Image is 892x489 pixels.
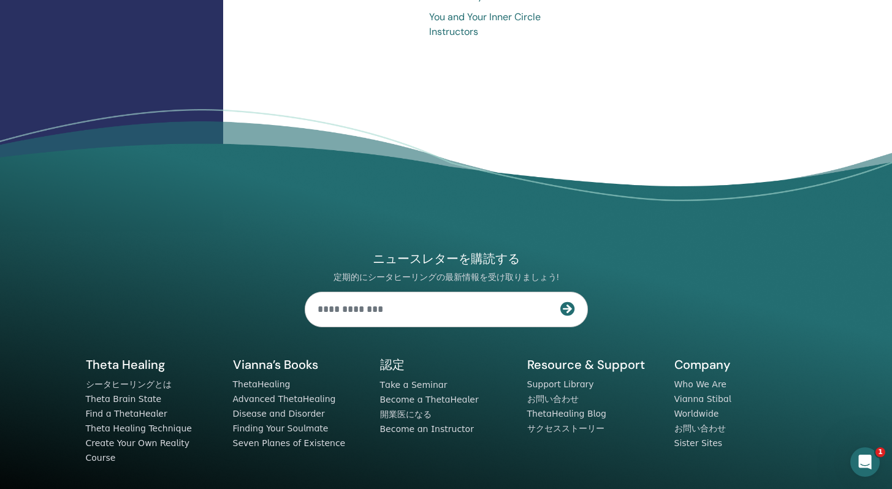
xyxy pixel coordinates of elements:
a: お問い合わせ [674,423,726,433]
a: Worldwide [674,409,719,419]
a: Seven Planes of Existence [233,438,346,448]
a: Vianna Stibal [674,394,731,404]
h5: Resource & Support [527,357,660,373]
a: Become a ThetaHealer [380,395,479,404]
a: Become an Instructor [380,424,474,434]
a: サクセスストーリー [527,423,604,433]
a: Sister Sites [674,438,723,448]
a: Take a Seminar [380,380,448,390]
a: Who We Are [674,379,726,389]
a: Support Library [527,379,594,389]
iframe: Intercom live chat [850,447,880,477]
h5: Company [674,357,807,373]
a: Find a ThetaHealer [86,409,167,419]
a: ThetaHealing Blog [527,409,606,419]
p: 定期的にシータヒーリングの最新情報を受け取りましょう! [305,271,588,283]
span: 1 [875,447,885,457]
h5: 認定 [380,357,513,373]
a: Theta Healing Technique [86,423,192,433]
a: Advanced ThetaHealing [233,394,336,404]
h5: Theta Healing [86,357,218,373]
a: 開業医になる [380,409,432,419]
a: ThetaHealing [233,379,291,389]
h5: Vianna’s Books [233,357,365,373]
a: Create Your Own Reality Course [86,438,190,463]
a: シータヒーリングとは [86,379,172,389]
a: Finding Your Soulmate [233,423,329,433]
a: Disease and Disorder [233,409,325,419]
a: お問い合わせ [527,394,579,404]
a: Theta Brain State [86,394,162,404]
h4: ニュースレターを購読する [305,251,588,267]
a: You and Your Inner Circle Instructors [429,10,588,39]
